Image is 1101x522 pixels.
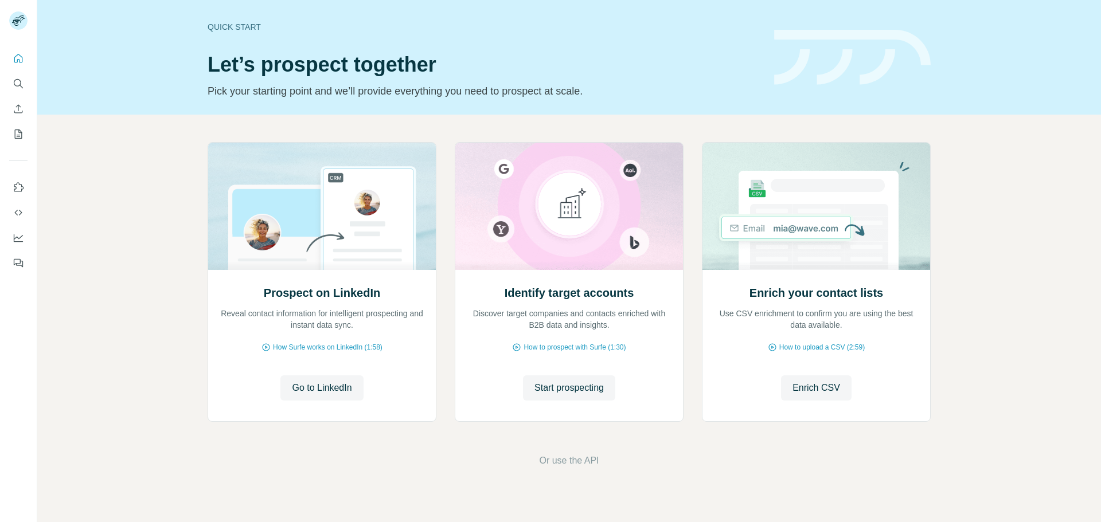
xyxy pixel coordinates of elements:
span: How Surfe works on LinkedIn (1:58) [273,342,382,352]
img: banner [774,30,931,85]
span: How to prospect with Surfe (1:30) [524,342,626,352]
button: Dashboard [9,227,28,248]
span: Go to LinkedIn [292,381,352,395]
span: How to upload a CSV (2:59) [779,342,865,352]
img: Prospect on LinkedIn [208,143,436,270]
button: Enrich CSV [781,375,852,401]
button: Go to LinkedIn [280,375,363,401]
button: Quick start [9,48,28,69]
h2: Enrich your contact lists [749,285,883,301]
button: My lists [9,124,28,144]
button: Feedback [9,253,28,273]
button: Start prospecting [523,375,615,401]
div: Quick start [208,21,760,33]
button: Use Surfe API [9,202,28,223]
h2: Prospect on LinkedIn [264,285,380,301]
button: Enrich CSV [9,99,28,119]
button: Use Surfe on LinkedIn [9,177,28,198]
p: Discover target companies and contacts enriched with B2B data and insights. [467,308,671,331]
p: Use CSV enrichment to confirm you are using the best data available. [714,308,919,331]
button: Search [9,73,28,94]
img: Identify target accounts [455,143,684,270]
span: Start prospecting [534,381,604,395]
p: Pick your starting point and we’ll provide everything you need to prospect at scale. [208,83,760,99]
span: Enrich CSV [792,381,840,395]
h1: Let’s prospect together [208,53,760,76]
img: Enrich your contact lists [702,143,931,270]
h2: Identify target accounts [505,285,634,301]
button: Or use the API [539,454,599,468]
p: Reveal contact information for intelligent prospecting and instant data sync. [220,308,424,331]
